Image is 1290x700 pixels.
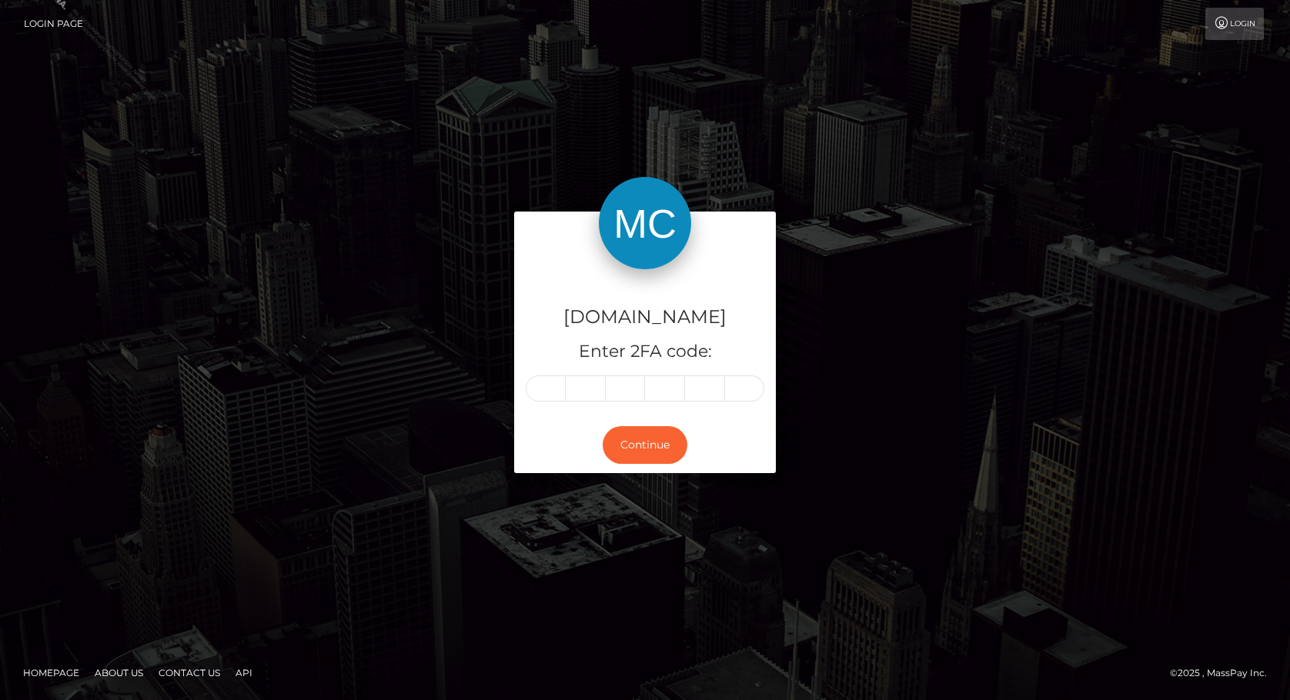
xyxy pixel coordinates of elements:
h5: Enter 2FA code: [526,340,764,364]
a: Contact Us [152,661,226,685]
a: About Us [89,661,149,685]
h4: [DOMAIN_NAME] [526,304,764,331]
a: API [229,661,259,685]
img: McLuck.com [599,177,691,269]
div: © 2025 , MassPay Inc. [1170,665,1278,682]
button: Continue [603,426,687,464]
a: Login Page [24,8,83,40]
a: Homepage [17,661,85,685]
a: Login [1205,8,1264,40]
